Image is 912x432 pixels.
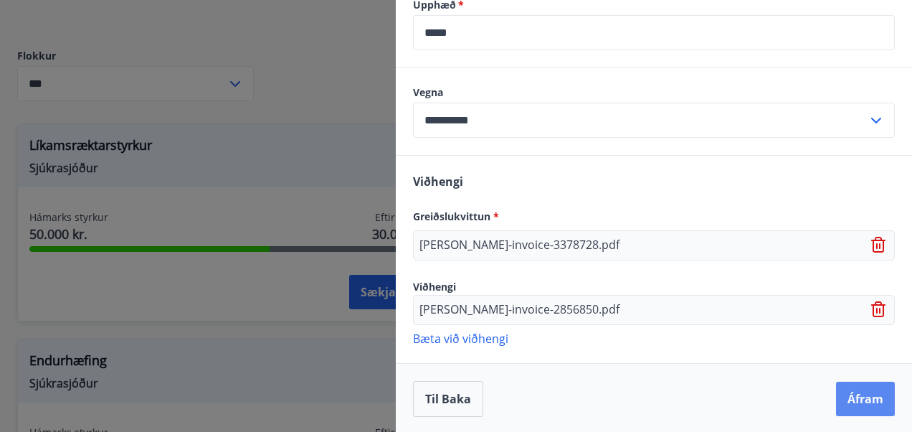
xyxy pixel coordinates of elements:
p: [PERSON_NAME]-invoice-2856850.pdf [419,301,619,319]
span: Viðhengi [413,280,456,294]
p: [PERSON_NAME]-invoice-3378728.pdf [419,237,619,254]
button: Til baka [413,381,483,417]
p: Bæta við viðhengi [413,331,895,345]
span: Greiðslukvittun [413,210,499,223]
div: Upphæð [413,15,895,50]
button: Áfram [836,382,895,416]
span: Viðhengi [413,174,463,189]
label: Vegna [413,85,895,100]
